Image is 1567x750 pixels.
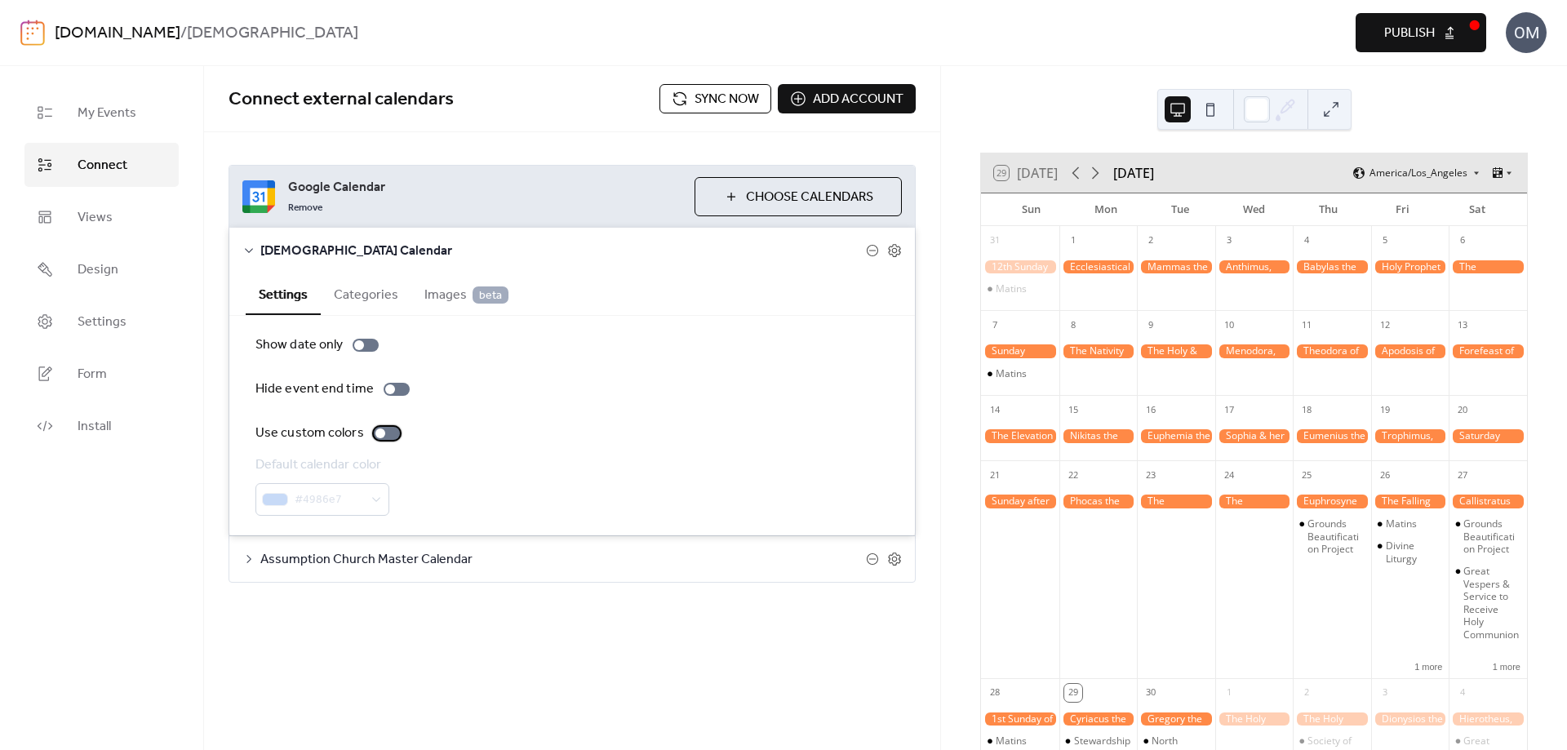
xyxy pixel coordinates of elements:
div: Trophimus, Sabbatius, & Dorymedon the Martyrs [1371,429,1449,443]
div: Hierotheus, Bishop of Athens [1449,712,1527,726]
span: Assumption Church Master Calendar [260,550,866,570]
div: Nikitas the Great Martyr [1059,429,1138,443]
span: Form [78,365,107,384]
div: Grounds Beautification Project [1463,517,1520,556]
span: beta [473,286,508,304]
b: / [180,18,187,49]
span: Install [78,417,111,437]
div: 19 [1376,401,1394,419]
span: Google Calendar [288,178,681,197]
span: Connect external calendars [229,82,454,118]
button: 1 more [1408,659,1449,672]
div: Great Vespers & Service to Receive Holy Communion [1463,565,1520,641]
div: The Commemoration of the Miracle Wrought by Archangel Michael in Colossae (Chonae) [1449,260,1527,274]
div: Callistratus the Martyr & his 49 Companions [1449,495,1527,508]
div: Matins [1386,517,1417,530]
div: Great Vespers & Service to Receive Holy Communion [1449,565,1527,641]
div: Sun [994,193,1068,226]
b: [DEMOGRAPHIC_DATA] [187,18,358,49]
div: Matins [996,367,1027,380]
div: Babylas the Holy Martyr [1293,260,1371,274]
div: Grounds Beautification Project [1449,517,1527,556]
div: 3 [1220,232,1238,250]
div: Gregory the Illuminator, Bishop of Armenia [1137,712,1215,726]
div: The Nativity of Our Most Holy Lady the Theotokos and Ever-Virgin Mary [1059,344,1138,358]
div: 21 [986,466,1004,484]
div: Apodosis of the Nativity of Our Most Holy Lady the Theotokos and Ever-Virgin Mary [1371,344,1449,358]
div: Saturday after Holy Cross [1449,429,1527,443]
div: 5 [1376,232,1394,250]
div: The Holy & Righteous Ancestors of God, Joachim and Anna [1137,344,1215,358]
div: 9 [1142,316,1160,334]
div: 20 [1454,401,1472,419]
div: Matins [996,734,1027,748]
div: Matins [996,282,1027,295]
a: Views [24,195,179,239]
a: Form [24,352,179,396]
button: Categories [321,273,411,313]
div: Grounds Beautification Project [1293,517,1371,556]
span: Images [424,286,508,305]
span: Sync now [695,90,759,109]
span: America/Los_Angeles [1369,168,1467,178]
div: 17 [1220,401,1238,419]
button: Images beta [411,273,522,313]
button: Add account [778,84,916,113]
div: 27 [1454,466,1472,484]
span: Settings [78,313,127,332]
div: 1st Sunday of Luke [981,712,1059,726]
div: Sunday after Holy Cross [981,495,1059,508]
span: Add account [813,90,903,109]
div: The Holy Protection of the Theotokos [1215,712,1294,726]
div: Matins [981,367,1059,380]
div: The Commemoration of the Miracle of the Theotokos Myrtidiotissis in Kythyra [1215,495,1294,508]
div: Sunday before Holy Cross [981,344,1059,358]
div: Divine Liturgy [1386,539,1443,565]
div: 22 [1064,466,1082,484]
a: Install [24,404,179,448]
span: [DEMOGRAPHIC_DATA] Calendar [260,242,866,261]
a: [DOMAIN_NAME] [55,18,180,49]
button: Sync now [659,84,771,113]
div: Grounds Beautification Project [1307,517,1365,556]
div: Holy Prophet Zacharias, Father of the Venerable Forerunner [1371,260,1449,274]
div: 24 [1220,466,1238,484]
div: 2 [1298,684,1316,702]
div: Sat [1440,193,1514,226]
span: Choose Calendars [746,188,873,207]
div: Ecclesiastical New Year [1059,260,1138,274]
div: Matins [981,282,1059,295]
div: Dionysios the Areopagite [1371,712,1449,726]
div: 3 [1376,684,1394,702]
div: 30 [1142,684,1160,702]
div: Matins [1371,517,1449,530]
div: Forefeast of the Elevation of the Holy Cross [1449,344,1527,358]
div: Hide event end time [255,379,374,399]
div: 16 [1142,401,1160,419]
div: Fri [1365,193,1440,226]
div: Tue [1143,193,1217,226]
div: The Falling Asleep of St. John the Evangelist and Theologian [1371,495,1449,508]
div: 18 [1298,401,1316,419]
div: 26 [1376,466,1394,484]
div: Euphrosyne of Alexandria [1293,495,1371,508]
div: Matins [981,734,1059,748]
div: The Holy Hieromartyr Cyprian and the Virgin Martyr Justina [1293,712,1371,726]
div: Euphemia the Great Martyr [1137,429,1215,443]
div: 1 [1064,232,1082,250]
div: Menodora, Metrodora, & Nymphodora the Martyrs [1215,344,1294,358]
div: 13 [1454,316,1472,334]
div: Mon [1068,193,1143,226]
div: 12th Sunday of Matthew [981,260,1059,274]
div: 7 [986,316,1004,334]
span: My Events [78,104,136,123]
div: The Elevation of the Venerable and Life-Giving Cross [981,429,1059,443]
div: 14 [986,401,1004,419]
div: 4 [1454,684,1472,702]
span: Connect [78,156,127,175]
div: 12 [1376,316,1394,334]
button: Settings [246,273,321,315]
div: 15 [1064,401,1082,419]
span: Views [78,208,113,228]
div: 8 [1064,316,1082,334]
